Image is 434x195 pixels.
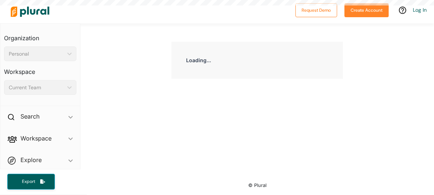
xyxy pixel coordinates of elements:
[344,6,389,14] a: Create Account
[9,84,64,91] div: Current Team
[295,3,337,17] button: Request Demo
[7,174,55,190] button: Export
[20,112,39,120] h2: Search
[171,42,343,79] div: Loading...
[344,3,389,17] button: Create Account
[4,27,76,44] h3: Organization
[413,7,427,13] a: Log In
[295,6,337,14] a: Request Demo
[4,61,76,77] h3: Workspace
[17,179,40,185] span: Export
[9,50,64,58] div: Personal
[248,183,267,188] small: © Plural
